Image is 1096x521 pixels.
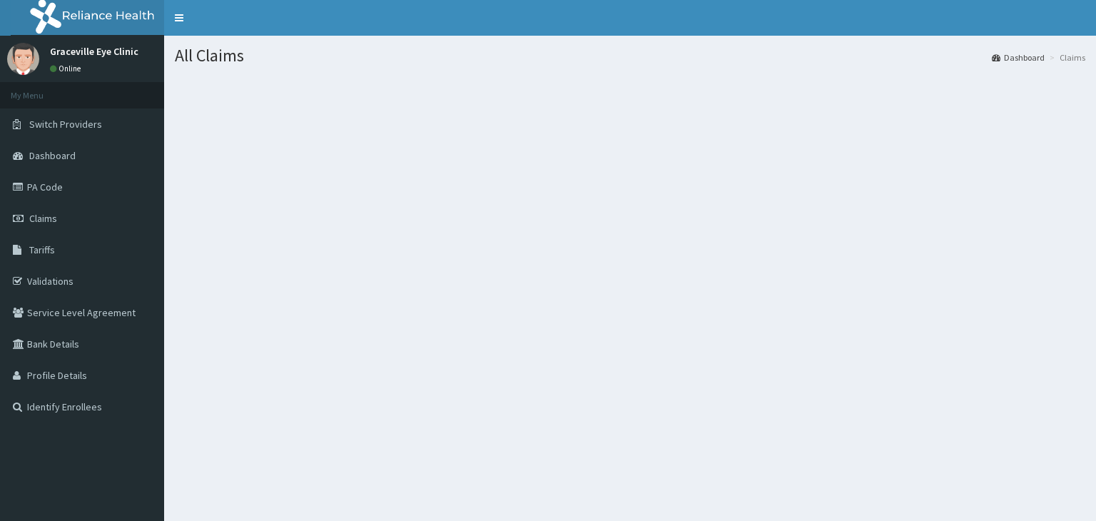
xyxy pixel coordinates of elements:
[29,149,76,162] span: Dashboard
[7,43,39,75] img: User Image
[992,51,1045,64] a: Dashboard
[175,46,1085,65] h1: All Claims
[29,243,55,256] span: Tariffs
[29,212,57,225] span: Claims
[29,118,102,131] span: Switch Providers
[50,46,138,56] p: Graceville Eye Clinic
[1046,51,1085,64] li: Claims
[50,64,84,74] a: Online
